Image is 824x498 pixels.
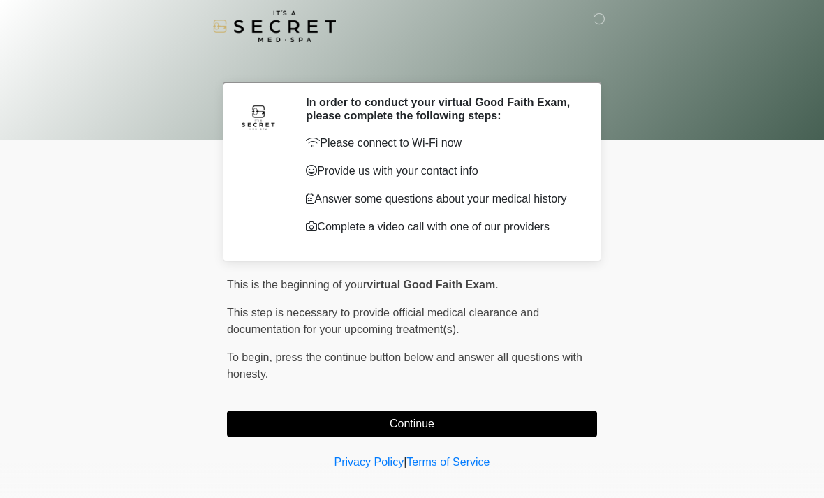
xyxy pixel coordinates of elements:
h1: ‎ ‎ [216,50,608,76]
p: Answer some questions about your medical history [306,191,576,207]
strong: virtual Good Faith Exam [367,279,495,291]
p: Please connect to Wi-Fi now [306,135,576,152]
button: Continue [227,411,597,437]
span: This step is necessary to provide official medical clearance and documentation for your upcoming ... [227,307,539,335]
span: press the continue button below and answer all questions with honesty. [227,351,582,380]
a: Privacy Policy [334,456,404,468]
p: Complete a video call with one of our providers [306,219,576,235]
span: To begin, [227,351,275,363]
a: Terms of Service [406,456,490,468]
p: Provide us with your contact info [306,163,576,180]
h2: In order to conduct your virtual Good Faith Exam, please complete the following steps: [306,96,576,122]
span: This is the beginning of your [227,279,367,291]
a: | [404,456,406,468]
img: Agent Avatar [237,96,279,138]
img: It's A Secret Med Spa Logo [213,10,336,42]
span: . [495,279,498,291]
